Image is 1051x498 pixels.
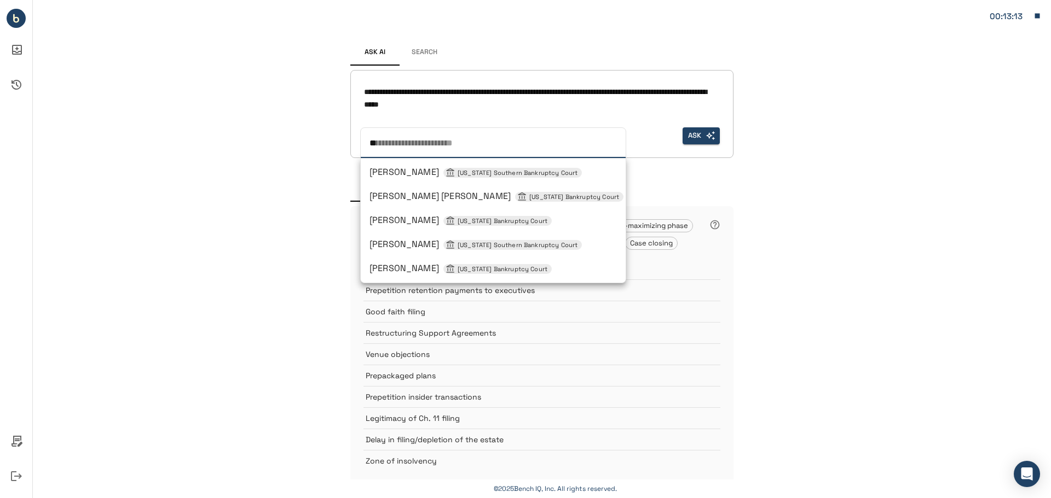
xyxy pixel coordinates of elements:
span: Ashely M Chan, Delaware Bankruptcy Court [369,262,552,274]
div: Legitimacy of Ch. 11 filing [363,407,720,429]
div: Good faith filing [363,301,720,322]
span: [US_STATE] Southern Bankruptcy Court [453,241,582,250]
span: Philip Bentley, New York Southern Bankruptcy Court [369,238,582,250]
div: Matter: 107868.0001 [990,9,1028,24]
div: Zone of insolvency [363,450,720,471]
p: Delay in filing/depletion of the estate [366,434,693,445]
p: Good faith filing [366,306,693,317]
p: Prepetition insider transactions [366,391,693,402]
div: Prepetition retention payments to executives [363,279,720,301]
div: Venue objections [363,343,720,365]
button: Search [400,39,449,66]
p: Venue objections [366,349,693,360]
span: Ask AI [365,48,385,57]
p: Prepackaged plans [366,370,693,381]
div: examples and templates tabs [350,175,734,202]
p: Restructuring Support Agreements [366,327,693,338]
div: Open Intercom Messenger [1014,461,1040,487]
button: Ask [683,127,720,144]
span: [US_STATE] Bankruptcy Court [525,192,623,202]
span: [US_STATE] Bankruptcy Court [453,216,552,226]
span: Lisa G Beckerman, New York Southern Bankruptcy Court [369,166,582,178]
span: Andrew B Altenburg Jr, New Jersey Bankruptcy Court [369,214,552,226]
p: Legitimacy of Ch. 11 filing [366,413,693,424]
div: Value-maximizing phase [601,219,693,232]
div: Delay in filing/depletion of the estate [363,429,720,450]
p: Zone of insolvency [366,455,693,466]
div: Case closing [625,237,678,250]
div: Prepackaged plans [363,365,720,386]
span: Laurie Selber Silverstein, Delaware Bankruptcy Court [369,190,623,202]
span: [US_STATE] Bankruptcy Court [453,265,552,274]
span: Value-maximizing phase [602,221,692,230]
span: Select a judge [683,127,720,144]
span: Case closing [626,238,677,248]
div: Restructuring Support Agreements [363,322,720,343]
div: Prepetition insider transactions [363,386,720,407]
p: Prepetition retention payments to executives [366,285,693,296]
span: [US_STATE] Southern Bankruptcy Court [453,168,582,178]
button: Matter: 107868.0001 [984,4,1047,27]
